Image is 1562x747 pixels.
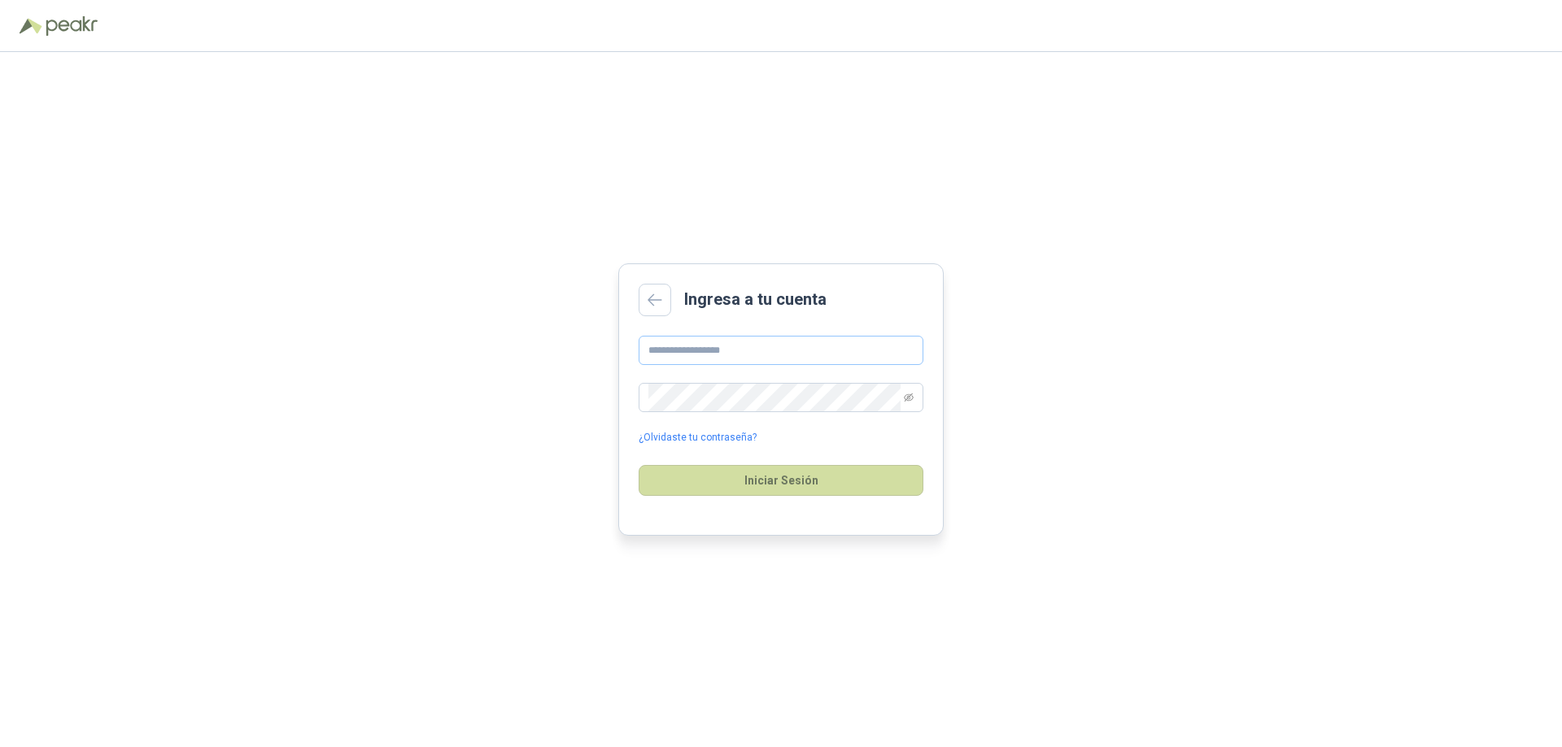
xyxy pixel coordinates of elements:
span: eye-invisible [904,393,914,402]
h2: Ingresa a tu cuenta [684,287,827,312]
button: Iniciar Sesión [639,465,923,496]
img: Logo [20,18,42,34]
a: ¿Olvidaste tu contraseña? [639,430,757,445]
img: Peakr [46,16,98,36]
